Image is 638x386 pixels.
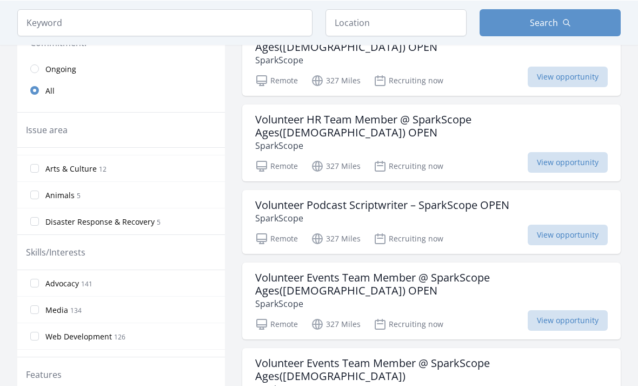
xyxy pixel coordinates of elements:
p: SparkScope [255,139,608,152]
p: Remote [255,74,298,87]
h3: Volunteer HR Team Member @ SparkScope Ages([DEMOGRAPHIC_DATA]) OPEN [255,113,608,139]
span: Web Development [45,331,112,342]
p: Recruiting now [374,159,443,172]
p: 327 Miles [311,159,361,172]
p: 327 Miles [311,232,361,245]
p: Remote [255,317,298,330]
h3: Volunteer Events Team Member @ SparkScope Ages([DEMOGRAPHIC_DATA]) [255,356,608,382]
span: Arts & Culture [45,163,97,174]
span: View opportunity [528,152,608,172]
p: SparkScope [255,297,608,310]
input: Arts & Culture 12 [30,163,39,172]
legend: Skills/Interests [26,245,85,258]
p: SparkScope [255,211,509,224]
input: Disaster Response & Recovery 5 [30,217,39,225]
p: SparkScope [255,53,608,66]
button: Search [480,9,621,36]
span: Disaster Response & Recovery [45,216,155,227]
h3: Volunteer Events Manager @ SparkScope Ages([DEMOGRAPHIC_DATA]) OPEN [255,27,608,53]
legend: Issue area [26,123,68,136]
span: Search [530,16,558,29]
a: Volunteer Events Manager @ SparkScope Ages([DEMOGRAPHIC_DATA]) OPEN SparkScope Remote 327 Miles R... [242,18,621,95]
span: 134 [70,305,82,315]
p: Recruiting now [374,317,443,330]
h3: Volunteer Events Team Member @ SparkScope Ages([DEMOGRAPHIC_DATA]) OPEN [255,271,608,297]
a: Ongoing [17,57,225,79]
span: 5 [77,191,81,200]
p: Remote [255,232,298,245]
p: Recruiting now [374,74,443,87]
input: Animals 5 [30,190,39,199]
p: Remote [255,159,298,172]
a: Volunteer Podcast Scriptwriter – SparkScope OPEN SparkScope Remote 327 Miles Recruiting now View ... [242,189,621,253]
input: Keyword [17,9,313,36]
p: 327 Miles [311,74,361,87]
input: Media 134 [30,305,39,313]
p: Recruiting now [374,232,443,245]
span: Ongoing [45,63,76,74]
a: Volunteer Events Team Member @ SparkScope Ages([DEMOGRAPHIC_DATA]) OPEN SparkScope Remote 327 Mil... [242,262,621,339]
span: All [45,85,55,96]
input: Location [325,9,467,36]
span: Animals [45,189,75,200]
a: All [17,79,225,101]
input: Web Development 126 [30,331,39,340]
span: View opportunity [528,310,608,330]
span: 141 [81,279,92,288]
span: View opportunity [528,66,608,87]
span: Media [45,304,68,315]
span: 12 [99,164,107,173]
span: Advocacy [45,278,79,289]
h3: Volunteer Podcast Scriptwriter – SparkScope OPEN [255,198,509,211]
span: 126 [114,332,125,341]
span: View opportunity [528,224,608,245]
p: 327 Miles [311,317,361,330]
input: Advocacy 141 [30,278,39,287]
legend: Features [26,368,62,381]
a: Volunteer HR Team Member @ SparkScope Ages([DEMOGRAPHIC_DATA]) OPEN SparkScope Remote 327 Miles R... [242,104,621,181]
span: 5 [157,217,161,226]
